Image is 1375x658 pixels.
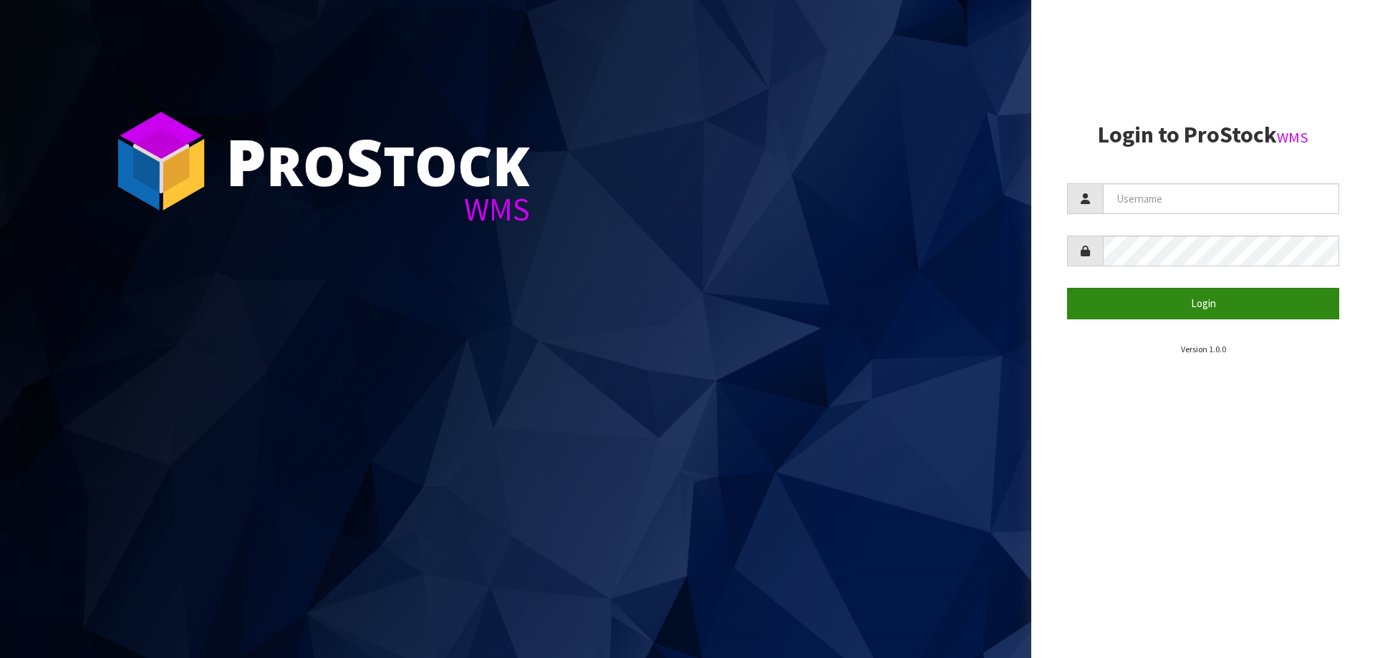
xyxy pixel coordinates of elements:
[226,117,266,205] span: P
[226,129,530,193] div: ro tock
[346,117,383,205] span: S
[1181,344,1226,354] small: Version 1.0.0
[1277,128,1308,147] small: WMS
[1067,288,1339,319] button: Login
[1067,122,1339,147] h2: Login to ProStock
[226,193,530,226] div: WMS
[1103,183,1339,214] input: Username
[107,107,215,215] img: ProStock Cube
